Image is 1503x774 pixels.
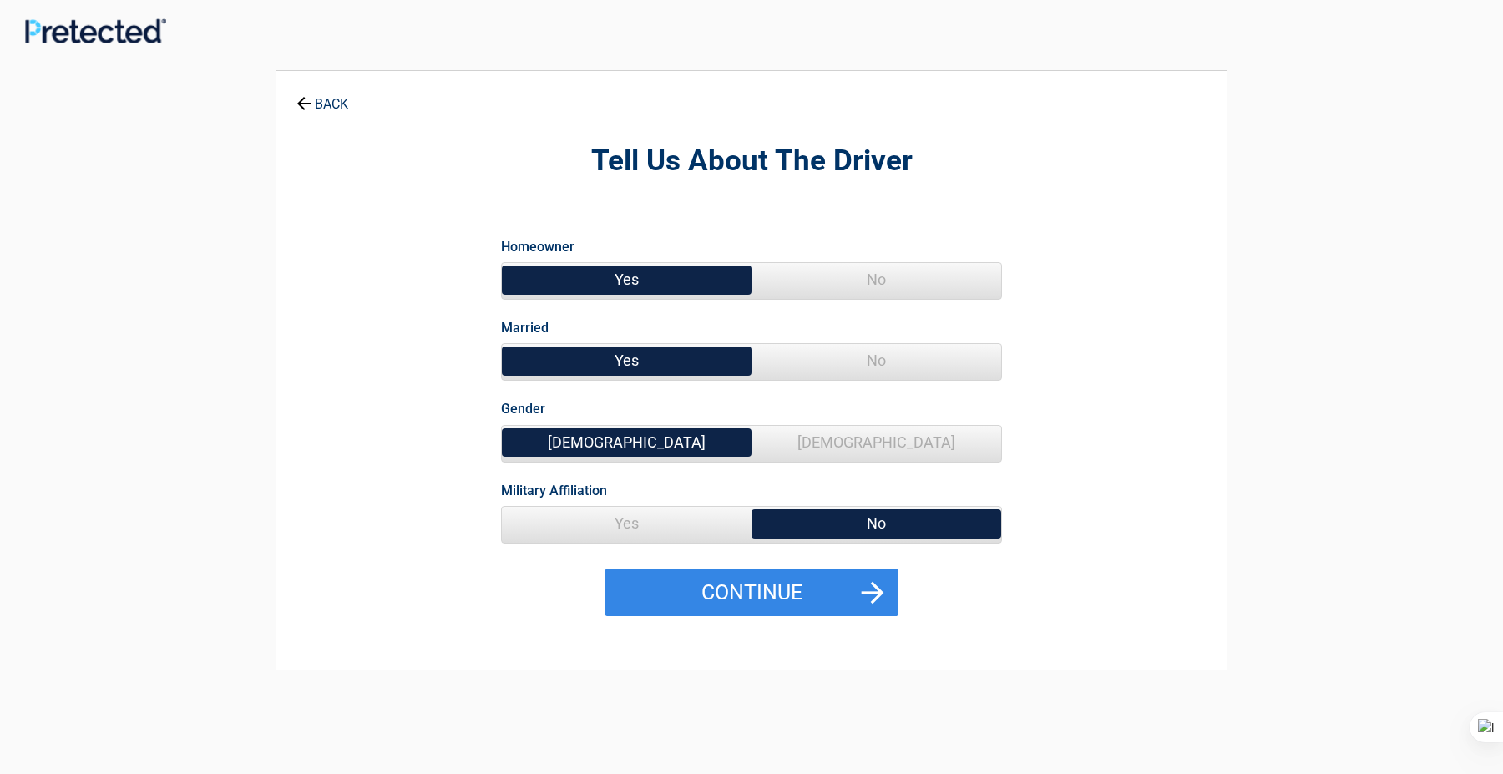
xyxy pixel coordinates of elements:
h2: Tell Us About The Driver [368,142,1135,181]
label: Homeowner [501,235,574,258]
a: BACK [293,82,352,111]
img: Main Logo [25,18,166,44]
label: Gender [501,397,545,420]
span: Yes [502,344,751,377]
span: [DEMOGRAPHIC_DATA] [751,426,1001,459]
span: No [751,263,1001,296]
span: Yes [502,507,751,540]
span: Yes [502,263,751,296]
label: Married [501,316,549,339]
span: No [751,344,1001,377]
span: [DEMOGRAPHIC_DATA] [502,426,751,459]
label: Military Affiliation [501,479,607,502]
span: No [751,507,1001,540]
button: Continue [605,569,898,617]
